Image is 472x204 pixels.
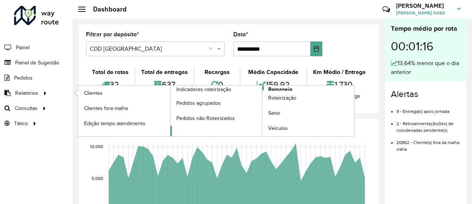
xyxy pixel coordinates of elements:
li: 20962 - Cliente(s) fora da malha viária [396,134,461,153]
span: Painel [16,44,30,51]
span: Pedidos não Roteirizados [176,114,235,122]
span: Clientes fora malha [84,104,128,112]
div: 32 [88,77,133,93]
div: 637 [137,77,192,93]
div: 1,730 [309,77,370,93]
span: Setor [268,109,280,117]
span: Roteirização [268,94,296,102]
div: 159,92 [242,77,305,93]
a: Edição tempo atendimento [78,116,170,131]
span: [PERSON_NAME] GOES [396,10,452,16]
span: Pedidos [14,74,33,82]
text: 10,000 [90,144,103,149]
button: Choose Date [310,41,322,56]
span: Clear all [209,44,215,53]
a: Clientes [78,86,170,100]
a: Romaneio [170,86,355,136]
li: 2 - Retroalimentação(ões) de coordenadas pendente(s) [396,115,461,134]
a: Setor [262,106,354,121]
span: Edição tempo atendimento [84,120,145,127]
div: Km Médio / Entrega [309,68,370,77]
h4: Alertas [391,89,461,100]
a: Contato Rápido [378,1,394,17]
div: Total de rotas [88,68,133,77]
div: 0 [196,77,237,93]
span: Veículos [268,124,288,132]
span: Relatórios [15,89,38,97]
div: Média Capacidade [242,68,305,77]
span: Clientes [84,89,103,97]
span: Romaneio [268,86,292,93]
a: Pedidos não Roteirizados [170,111,262,126]
a: Indicadores roteirização [78,86,262,136]
div: Total de entregas [137,68,192,77]
label: Filtrar por depósito [86,30,139,39]
a: Roteirização [262,91,354,106]
span: Consultas [15,104,37,112]
h3: [PERSON_NAME] [396,2,452,9]
div: Tempo médio por rota [391,24,461,34]
div: 00:01:16 [391,34,461,59]
span: Tático [14,120,28,127]
a: Pedidos agrupados [170,96,262,110]
span: Painel de Sugestão [15,59,59,67]
a: Clientes fora malha [78,101,170,116]
div: Recargas [196,68,237,77]
span: Pedidos agrupados [176,99,221,107]
label: Data [233,30,248,39]
li: 9 - Entrega(s) após jornada [396,103,461,115]
span: Indicadores roteirização [176,86,231,93]
h2: Dashboard [86,5,127,13]
div: 13,64% menor que o dia anterior [391,59,461,77]
text: 5,000 [92,176,103,181]
a: Veículos [262,121,354,136]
